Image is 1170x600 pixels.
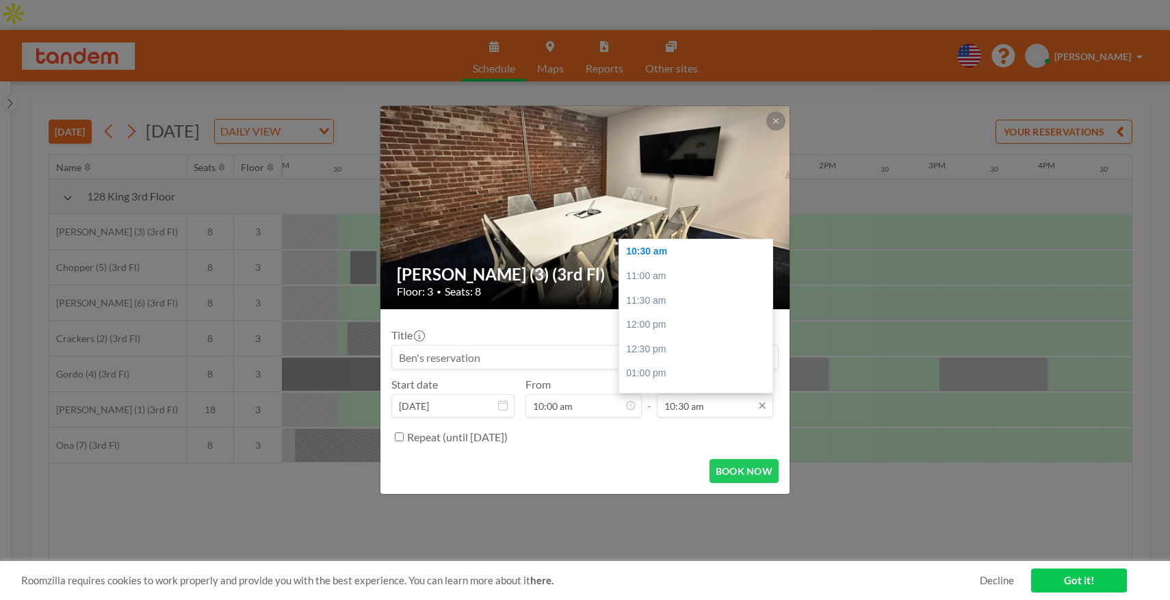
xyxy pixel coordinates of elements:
[525,378,551,391] label: From
[619,313,772,337] div: 12:00 pm
[647,382,651,413] span: -
[391,378,438,391] label: Start date
[397,264,775,285] h2: [PERSON_NAME] (3) (3rd Fl)
[619,386,772,410] div: 01:30 pm
[530,574,554,586] a: here.
[710,459,779,483] button: BOOK NOW
[397,285,433,298] span: Floor: 3
[619,337,772,362] div: 12:30 pm
[619,361,772,386] div: 01:00 pm
[21,574,980,587] span: Roomzilla requires cookies to work properly and provide you with the best experience. You can lea...
[1031,569,1127,592] a: Got it!
[391,328,424,342] label: Title
[407,430,508,444] label: Repeat (until [DATE])
[392,345,778,369] input: Ben's reservation
[619,264,772,289] div: 11:00 am
[980,574,1014,587] a: Decline
[380,53,791,361] img: 537.jpg
[619,289,772,313] div: 11:30 am
[437,287,441,297] span: •
[619,239,772,264] div: 10:30 am
[445,285,481,298] span: Seats: 8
